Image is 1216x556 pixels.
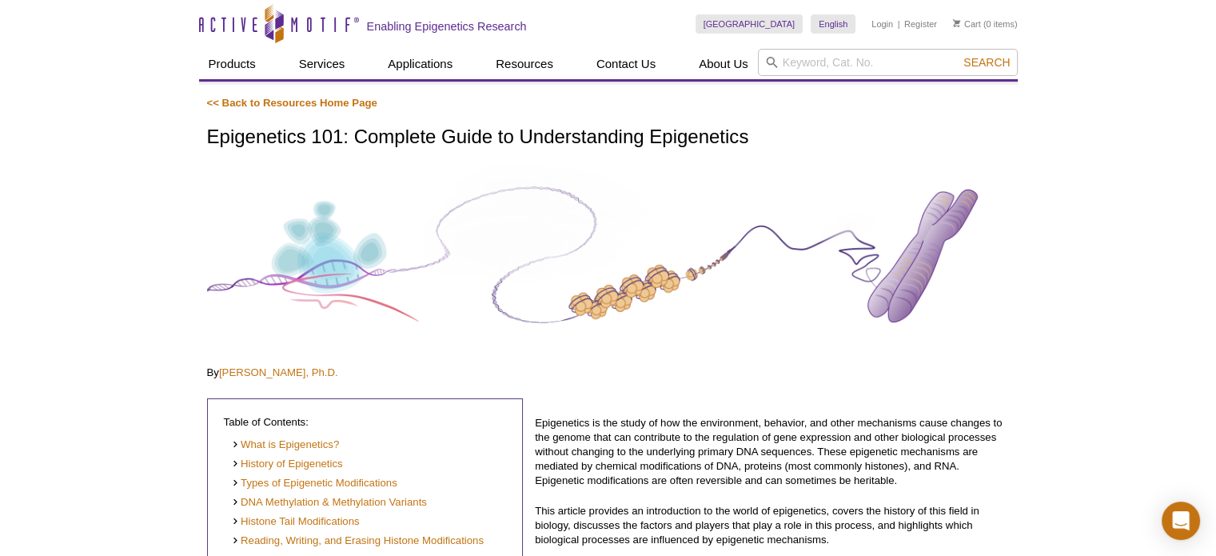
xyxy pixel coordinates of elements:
[696,14,803,34] a: [GEOGRAPHIC_DATA]
[898,14,900,34] li: |
[232,438,340,453] a: What is Epigenetics?
[535,504,1009,547] p: This article provides an introduction to the world of epigenetics, covers the history of this fie...
[871,18,893,30] a: Login
[963,56,1010,69] span: Search
[758,49,1018,76] input: Keyword, Cat. No.
[232,495,427,510] a: DNA Methylation & Methylation Variants
[1162,502,1200,540] div: Open Intercom Messenger
[232,476,397,491] a: Types of Epigenetic Modifications
[689,49,758,79] a: About Us
[207,126,1010,150] h1: Epigenetics 101: Complete Guide to Understanding Epigenetics
[811,14,855,34] a: English
[199,49,265,79] a: Products
[953,18,981,30] a: Cart
[959,55,1015,70] button: Search
[207,166,1010,346] img: Complete Guide to Understanding Epigenetics
[904,18,937,30] a: Register
[535,416,1009,488] p: Epigenetics is the study of how the environment, behavior, and other mechanisms cause changes to ...
[219,366,338,378] a: [PERSON_NAME], Ph.D.
[232,514,360,530] a: Histone Tail Modifications
[953,19,960,27] img: Your Cart
[486,49,563,79] a: Resources
[378,49,462,79] a: Applications
[232,534,484,549] a: Reading, Writing, and Erasing Histone Modifications
[289,49,355,79] a: Services
[207,366,1010,380] p: By
[587,49,665,79] a: Contact Us
[367,19,527,34] h2: Enabling Epigenetics Research
[232,457,343,472] a: History of Epigenetics
[224,415,507,430] p: Table of Contents:
[207,97,377,109] a: << Back to Resources Home Page
[953,14,1018,34] li: (0 items)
